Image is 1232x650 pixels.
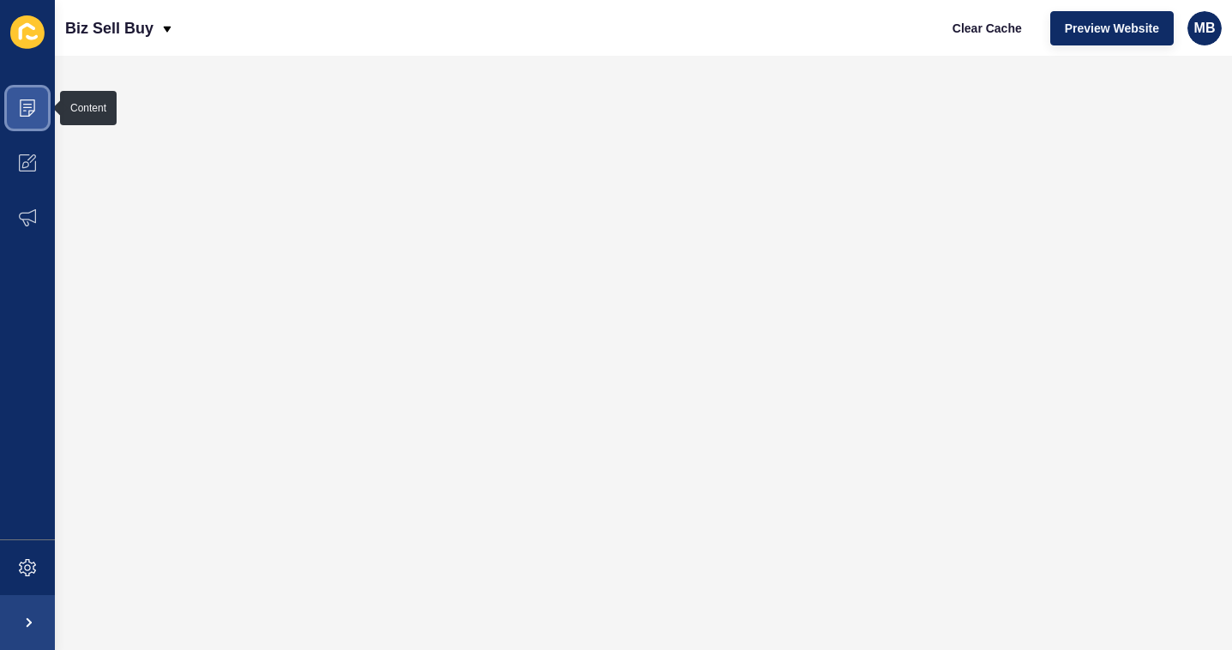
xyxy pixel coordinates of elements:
[1065,20,1159,37] span: Preview Website
[1050,11,1174,45] button: Preview Website
[953,20,1022,37] span: Clear Cache
[938,11,1037,45] button: Clear Cache
[65,7,153,50] p: Biz Sell Buy
[1194,20,1216,37] span: MB
[70,101,106,115] div: Content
